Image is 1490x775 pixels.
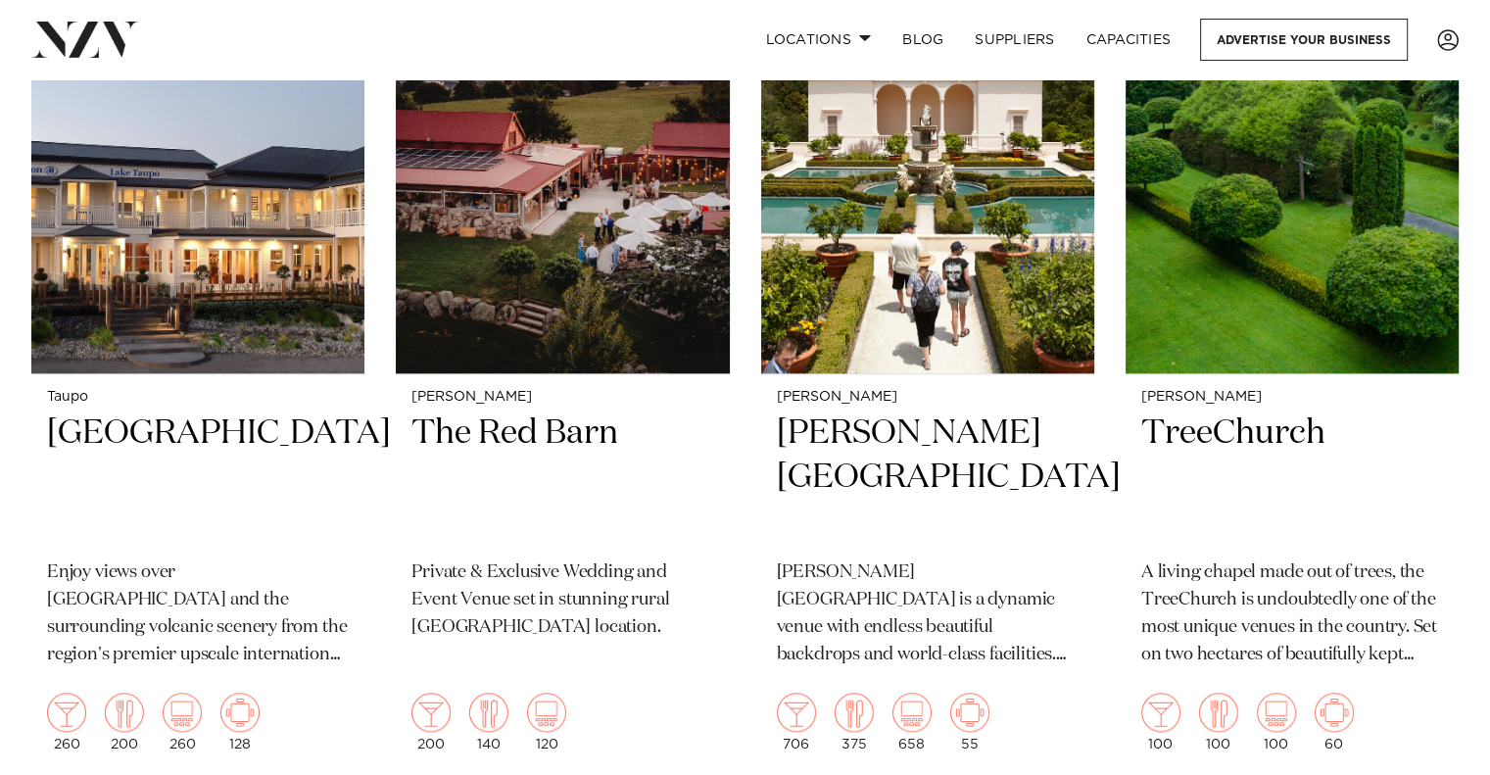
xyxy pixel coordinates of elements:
div: 658 [892,693,932,751]
img: cocktail.png [411,693,451,732]
a: Capacities [1071,19,1187,61]
div: 55 [950,693,989,751]
a: Advertise your business [1200,19,1408,61]
div: 706 [777,693,816,751]
a: BLOG [887,19,959,61]
div: 120 [527,693,566,751]
div: 200 [411,693,451,751]
div: 100 [1199,693,1238,751]
p: [PERSON_NAME][GEOGRAPHIC_DATA] is a dynamic venue with endless beautiful backdrops and world-clas... [777,559,1079,669]
a: Locations [749,19,887,61]
h2: [PERSON_NAME][GEOGRAPHIC_DATA] [777,412,1079,544]
img: meeting.png [220,693,260,732]
img: nzv-logo.png [31,22,138,57]
small: [PERSON_NAME] [777,390,1079,405]
h2: TreeChurch [1141,412,1443,544]
div: 200 [105,693,144,751]
img: cocktail.png [1141,693,1180,732]
small: [PERSON_NAME] [411,390,713,405]
img: meeting.png [950,693,989,732]
p: A living chapel made out of trees, the TreeChurch is undoubtedly one of the most unique venues in... [1141,559,1443,669]
img: dining.png [105,693,144,732]
img: cocktail.png [777,693,816,732]
div: 375 [835,693,874,751]
img: theatre.png [163,693,202,732]
div: 128 [220,693,260,751]
div: 140 [469,693,508,751]
a: SUPPLIERS [959,19,1070,61]
p: Enjoy views over [GEOGRAPHIC_DATA] and the surrounding volcanic scenery from the region's premier... [47,559,349,669]
img: theatre.png [892,693,932,732]
small: [PERSON_NAME] [1141,390,1443,405]
div: 60 [1315,693,1354,751]
img: cocktail.png [47,693,86,732]
div: 100 [1257,693,1296,751]
small: Taupo [47,390,349,405]
div: 100 [1141,693,1180,751]
img: theatre.png [1257,693,1296,732]
h2: [GEOGRAPHIC_DATA] [47,412,349,544]
img: dining.png [469,693,508,732]
img: dining.png [835,693,874,732]
p: Private & Exclusive Wedding and Event Venue set in stunning rural [GEOGRAPHIC_DATA] location. [411,559,713,642]
h2: The Red Barn [411,412,713,544]
img: meeting.png [1315,693,1354,732]
div: 260 [47,693,86,751]
div: 260 [163,693,202,751]
img: dining.png [1199,693,1238,732]
img: theatre.png [527,693,566,732]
